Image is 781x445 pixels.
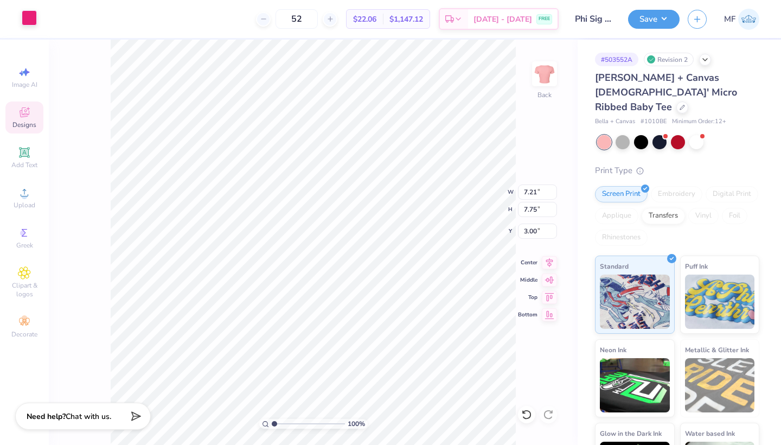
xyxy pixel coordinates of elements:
button: Save [628,10,680,29]
input: – – [276,9,318,29]
img: Metallic & Glitter Ink [685,358,755,412]
span: Greek [16,241,33,250]
span: FREE [539,15,550,23]
span: Chat with us. [66,411,111,422]
img: Neon Ink [600,358,670,412]
div: Digital Print [706,186,758,202]
div: Transfers [642,208,685,224]
span: Decorate [11,330,37,339]
img: Puff Ink [685,275,755,329]
span: [PERSON_NAME] + Canvas [DEMOGRAPHIC_DATA]' Micro Ribbed Baby Tee [595,71,737,113]
span: 100 % [348,419,365,429]
img: Standard [600,275,670,329]
div: Print Type [595,164,759,177]
span: Designs [12,120,36,129]
div: Rhinestones [595,230,648,246]
img: Mia Fredrick [738,9,759,30]
div: Foil [722,208,747,224]
div: Screen Print [595,186,648,202]
span: Neon Ink [600,344,626,355]
div: Revision 2 [644,53,694,66]
span: MF [724,13,735,26]
span: $22.06 [353,14,376,25]
div: Back [537,90,552,100]
span: Top [518,294,537,301]
span: Metallic & Glitter Ink [685,344,749,355]
span: Water based Ink [685,428,735,439]
a: MF [724,9,759,30]
span: Clipart & logos [5,281,43,298]
span: $1,147.12 [389,14,423,25]
img: Back [534,63,555,85]
span: Minimum Order: 12 + [672,117,726,126]
input: Untitled Design [567,8,620,30]
div: Embroidery [651,186,702,202]
div: Vinyl [688,208,719,224]
span: [DATE] - [DATE] [473,14,532,25]
span: Add Text [11,161,37,169]
div: Applique [595,208,638,224]
span: Glow in the Dark Ink [600,428,662,439]
span: Image AI [12,80,37,89]
span: Center [518,259,537,266]
strong: Need help? [27,411,66,422]
div: # 503552A [595,53,638,66]
span: Bottom [518,311,537,319]
span: Puff Ink [685,260,708,272]
span: Standard [600,260,629,272]
span: Upload [14,201,35,209]
span: Middle [518,276,537,284]
span: Bella + Canvas [595,117,635,126]
span: # 1010BE [641,117,667,126]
